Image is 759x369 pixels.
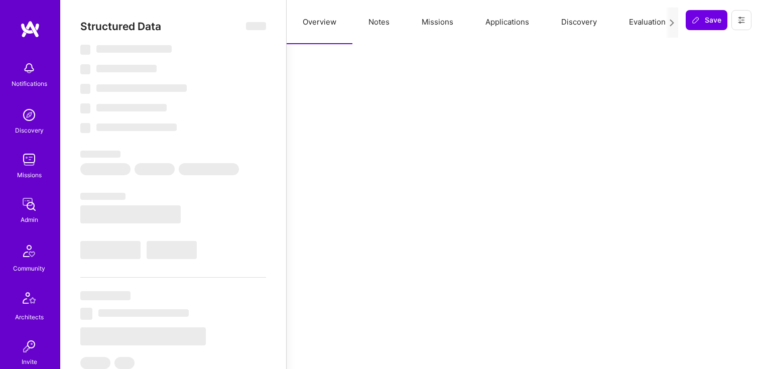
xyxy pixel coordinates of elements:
img: Architects [17,288,41,312]
span: ‌ [80,103,90,113]
img: Invite [19,336,39,356]
span: ‌ [80,193,125,200]
span: ‌ [98,309,189,317]
span: ‌ [80,327,206,345]
span: ‌ [80,291,131,300]
span: ‌ [96,104,167,111]
img: admin teamwork [19,194,39,214]
span: ‌ [80,308,92,320]
span: ‌ [96,84,187,92]
span: ‌ [135,163,175,175]
div: Missions [17,170,42,180]
span: ‌ [114,357,135,369]
img: Community [17,239,41,263]
span: ‌ [80,241,141,259]
span: Save [692,15,721,25]
img: logo [20,20,40,38]
div: Community [13,263,45,274]
i: icon Next [668,19,676,27]
img: bell [19,58,39,78]
span: ‌ [80,64,90,74]
span: ‌ [96,45,172,53]
span: ‌ [246,22,266,30]
span: ‌ [80,357,110,369]
div: Invite [22,356,37,367]
div: Admin [21,214,38,225]
span: ‌ [179,163,239,175]
span: ‌ [80,151,120,158]
span: Structured Data [80,20,161,33]
span: ‌ [80,205,181,223]
span: ‌ [147,241,197,259]
span: ‌ [96,65,157,72]
div: Notifications [12,78,47,89]
span: ‌ [96,124,177,131]
span: ‌ [80,163,131,175]
img: discovery [19,105,39,125]
span: ‌ [80,123,90,133]
img: teamwork [19,150,39,170]
div: Discovery [15,125,44,136]
span: ‌ [80,45,90,55]
div: Architects [15,312,44,322]
span: ‌ [80,84,90,94]
button: Save [686,10,727,30]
